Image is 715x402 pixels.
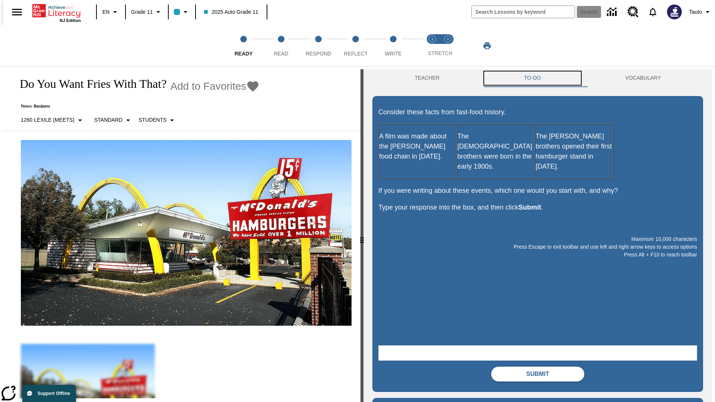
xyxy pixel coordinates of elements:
[482,69,583,87] button: TO-DO
[259,25,302,66] button: Read step 2 of 5
[662,2,686,22] button: Select a new avatar
[372,69,482,87] button: Teacher
[378,235,697,243] p: Maximum 10,000 characters
[91,114,136,127] button: Scaffolds, Standard
[363,69,712,402] div: activity
[21,140,352,326] img: One of the first McDonald's stores, with the iconic red sign and golden arches.
[235,51,253,57] span: Ready
[38,391,70,396] span: Support Offline
[305,51,331,57] span: Respond
[378,243,697,251] p: Press Escape to exit toolbar and use left and right arrow keys to access options
[128,5,166,19] button: Grade: Grade 11, Select a grade
[437,25,459,66] button: Stretch Respond step 2 of 2
[667,4,682,19] img: Avatar
[94,116,123,124] p: Standard
[170,80,260,93] button: Add to Favorites - Do You Want Fries With That?
[491,367,584,382] button: Submit
[475,39,499,52] button: Print
[21,116,74,124] p: 1260 Lexile (Meets)
[360,69,363,402] div: Press Enter or Spacebar and then press right and left arrow keys to move the slider
[12,103,260,109] p: News: Business
[372,69,703,87] div: Instructional Panel Tabs
[171,5,193,19] button: Class color is light blue. Change class color
[623,2,643,22] a: Resource Center, Will open in new tab
[385,51,401,57] span: Write
[274,51,288,57] span: Read
[472,6,575,18] input: search field
[422,25,443,66] button: Stretch Read step 1 of 2
[22,385,76,402] button: Support Offline
[447,37,449,41] text: 2
[583,69,703,87] button: VOCABULARY
[3,69,360,398] div: reading
[170,80,246,92] span: Add to Favorites
[334,25,377,66] button: Reflect step 4 of 5
[603,2,623,22] a: Data Center
[689,8,702,16] span: Tauto
[222,25,265,66] button: Ready step 1 of 5
[643,2,662,22] a: Notifications
[99,5,123,19] button: Language: EN, Select a language
[136,114,179,127] button: Select Student
[378,202,697,213] p: Type your response into the box, and then click .
[18,114,88,127] button: Select Lexile, 1260 Lexile (Meets)
[378,251,697,259] p: Press Alt + F10 to reach toolbar
[518,204,541,211] strong: Submit
[60,18,81,23] span: NJ Edition
[32,3,81,23] div: Home
[102,8,109,16] span: EN
[372,25,415,66] button: Write step 5 of 5
[686,5,715,19] button: Profile/Settings
[3,6,109,13] body: Maximum 10,000 characters Press Escape to exit toolbar and use left and right arrow keys to acces...
[431,37,433,41] text: 1
[379,131,457,162] p: A film was made about the [PERSON_NAME] food chain in [DATE].
[6,1,28,23] button: Open side menu
[536,131,613,172] p: The [PERSON_NAME] brothers opened their first hamburger stand in [DATE].
[131,8,153,16] span: Grade 11
[378,107,697,117] p: Consider these facts from fast-food history.
[12,77,166,91] h1: Do You Want Fries With That?
[204,8,258,16] span: 2025 Auto Grade 11
[297,25,340,66] button: Respond step 3 of 5
[428,50,452,56] span: STRETCH
[344,51,368,57] span: Reflect
[139,116,166,124] p: Students
[378,186,697,196] p: If you were writing about these events, which one would you start with, and why?
[457,131,535,172] p: The [DEMOGRAPHIC_DATA] brothers were born in the early 1900s.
